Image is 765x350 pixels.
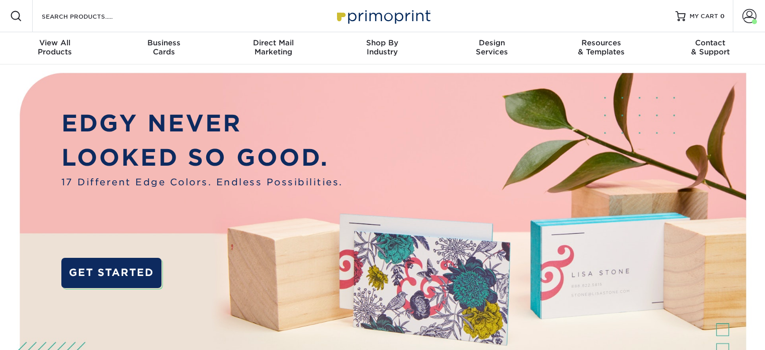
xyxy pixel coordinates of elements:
span: Design [437,38,546,47]
a: GET STARTED [61,258,161,288]
div: Marketing [219,38,328,56]
span: Resources [546,38,655,47]
img: Primoprint [332,5,433,27]
a: Direct MailMarketing [219,32,328,64]
span: 0 [720,13,725,20]
div: Cards [109,38,218,56]
a: Contact& Support [656,32,765,64]
a: BusinessCards [109,32,218,64]
p: EDGY NEVER [61,106,343,141]
span: Contact [656,38,765,47]
span: 17 Different Edge Colors. Endless Possibilities. [61,175,343,189]
a: Shop ByIndustry [328,32,437,64]
div: & Support [656,38,765,56]
div: Industry [328,38,437,56]
p: LOOKED SO GOOD. [61,141,343,175]
span: Shop By [328,38,437,47]
a: Resources& Templates [546,32,655,64]
input: SEARCH PRODUCTS..... [41,10,139,22]
span: Direct Mail [219,38,328,47]
div: & Templates [546,38,655,56]
span: Business [109,38,218,47]
div: Services [437,38,546,56]
a: DesignServices [437,32,546,64]
span: MY CART [690,12,718,21]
